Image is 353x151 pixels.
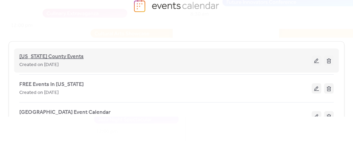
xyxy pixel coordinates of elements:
[19,89,59,97] span: Created on [DATE]
[19,61,59,69] span: Created on [DATE]
[19,53,84,61] span: [US_STATE] County Events
[19,80,84,89] span: FREE Events In [US_STATE]
[19,83,84,86] a: FREE Events In [US_STATE]
[19,110,111,114] a: [GEOGRAPHIC_DATA] Event Calendar
[19,108,111,117] span: [GEOGRAPHIC_DATA] Event Calendar
[19,55,84,59] a: [US_STATE] County Events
